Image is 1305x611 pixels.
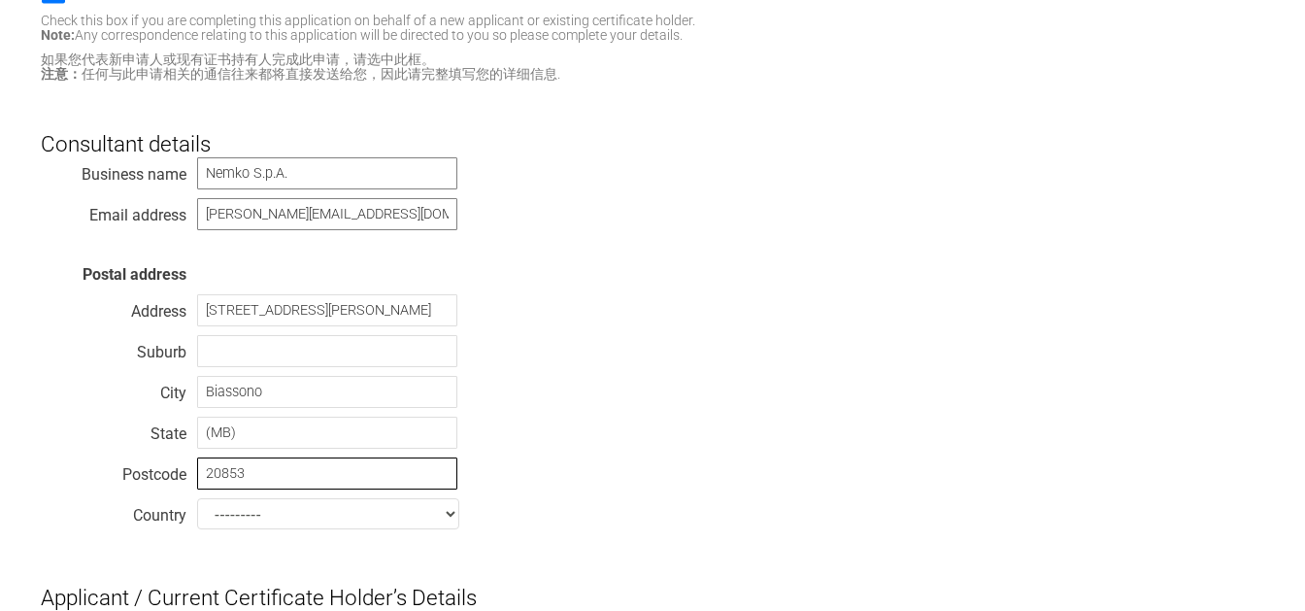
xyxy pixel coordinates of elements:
strong: Postal address [83,265,186,284]
div: Country [41,501,186,521]
strong: Note: [41,27,75,43]
div: Postcode [41,460,186,480]
h3: Consultant details [41,99,1264,157]
div: Business name [41,160,186,180]
div: State [41,420,186,439]
small: Check this box if you are completing this application on behalf of a new applicant or existing ce... [41,13,695,43]
div: City [41,379,186,398]
h3: Applicant / Current Certificate Holder’s Details [41,552,1264,610]
div: Suburb [41,338,186,357]
strong: 注意： [41,66,82,82]
div: Address [41,297,186,317]
div: Email address [41,201,186,221]
small: 如果您代表新申请人或现有证书持有人完成此申请，请选中此框。 任何与此申请相关的通信往来都将直接发送给您，因此请完整填写您的详细信息. [41,52,1264,82]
